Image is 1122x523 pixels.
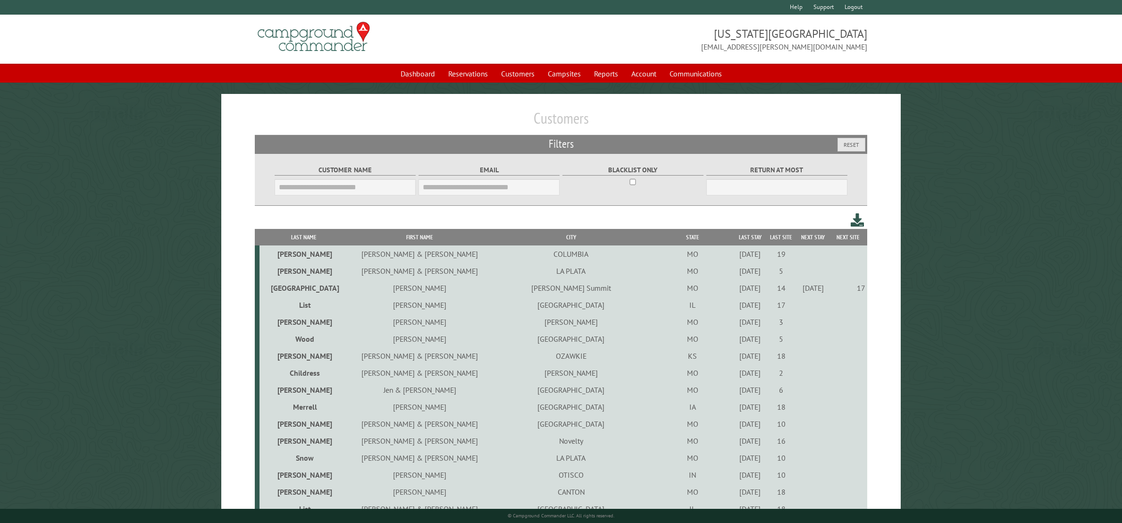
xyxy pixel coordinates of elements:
[492,415,651,432] td: [GEOGRAPHIC_DATA]
[492,364,651,381] td: [PERSON_NAME]
[766,279,796,296] td: 14
[651,313,735,330] td: MO
[348,296,492,313] td: [PERSON_NAME]
[492,262,651,279] td: LA PLATA
[492,432,651,449] td: Novelty
[348,262,492,279] td: [PERSON_NAME] & [PERSON_NAME]
[348,347,492,364] td: [PERSON_NAME] & [PERSON_NAME]
[736,453,764,463] div: [DATE]
[348,229,492,245] th: First Name
[651,364,735,381] td: MO
[766,364,796,381] td: 2
[260,432,348,449] td: [PERSON_NAME]
[626,65,662,83] a: Account
[348,466,492,483] td: [PERSON_NAME]
[766,381,796,398] td: 6
[492,483,651,500] td: CANTON
[736,249,764,259] div: [DATE]
[651,432,735,449] td: MO
[275,165,416,176] label: Customer Name
[766,330,796,347] td: 5
[766,500,796,517] td: 18
[348,483,492,500] td: [PERSON_NAME]
[260,245,348,262] td: [PERSON_NAME]
[651,347,735,364] td: KS
[766,466,796,483] td: 10
[651,262,735,279] td: MO
[766,245,796,262] td: 19
[736,334,764,344] div: [DATE]
[664,65,728,83] a: Communications
[348,313,492,330] td: [PERSON_NAME]
[508,513,614,519] small: © Campground Commander LLC. All rights reserved.
[348,330,492,347] td: [PERSON_NAME]
[651,466,735,483] td: IN
[651,245,735,262] td: MO
[706,165,847,176] label: Return at most
[651,449,735,466] td: MO
[736,266,764,276] div: [DATE]
[736,436,764,446] div: [DATE]
[492,313,651,330] td: [PERSON_NAME]
[766,313,796,330] td: 3
[260,296,348,313] td: List
[651,279,735,296] td: MO
[260,483,348,500] td: [PERSON_NAME]
[255,18,373,55] img: Campground Commander
[495,65,540,83] a: Customers
[736,470,764,480] div: [DATE]
[348,245,492,262] td: [PERSON_NAME] & [PERSON_NAME]
[651,229,735,245] th: State
[588,65,624,83] a: Reports
[260,262,348,279] td: [PERSON_NAME]
[797,229,829,245] th: Next Stay
[736,487,764,497] div: [DATE]
[492,229,651,245] th: City
[395,65,441,83] a: Dashboard
[651,398,735,415] td: IA
[766,415,796,432] td: 10
[562,165,703,176] label: Blacklist only
[260,313,348,330] td: [PERSON_NAME]
[492,347,651,364] td: OZAWKIE
[492,398,651,415] td: [GEOGRAPHIC_DATA]
[766,449,796,466] td: 10
[766,229,796,245] th: Last Site
[766,398,796,415] td: 18
[651,330,735,347] td: MO
[651,381,735,398] td: MO
[736,351,764,361] div: [DATE]
[766,483,796,500] td: 18
[492,381,651,398] td: [GEOGRAPHIC_DATA]
[736,317,764,327] div: [DATE]
[766,347,796,364] td: 18
[348,415,492,432] td: [PERSON_NAME] & [PERSON_NAME]
[348,381,492,398] td: Jen & [PERSON_NAME]
[651,296,735,313] td: IL
[260,398,348,415] td: Merrell
[851,211,864,229] a: Download this customer list (.csv)
[348,279,492,296] td: [PERSON_NAME]
[492,296,651,313] td: [GEOGRAPHIC_DATA]
[260,347,348,364] td: [PERSON_NAME]
[492,279,651,296] td: [PERSON_NAME] Summit
[492,449,651,466] td: LA PLATA
[766,296,796,313] td: 17
[348,398,492,415] td: [PERSON_NAME]
[492,466,651,483] td: OTISCO
[766,432,796,449] td: 16
[260,415,348,432] td: [PERSON_NAME]
[736,283,764,293] div: [DATE]
[736,368,764,378] div: [DATE]
[443,65,494,83] a: Reservations
[255,109,867,135] h1: Customers
[651,483,735,500] td: MO
[542,65,586,83] a: Campsites
[492,330,651,347] td: [GEOGRAPHIC_DATA]
[492,245,651,262] td: COLUMBIA
[736,402,764,412] div: [DATE]
[260,466,348,483] td: [PERSON_NAME]
[735,229,766,245] th: Last Stay
[260,330,348,347] td: Wood
[829,279,867,296] td: 17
